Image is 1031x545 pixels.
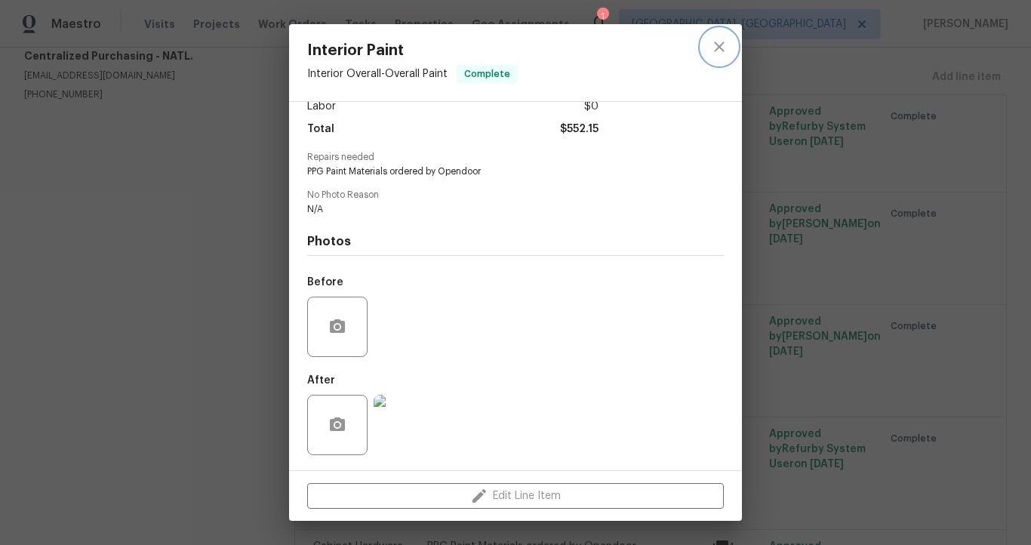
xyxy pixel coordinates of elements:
button: close [701,29,737,65]
h5: After [307,375,335,386]
span: Repairs needed [307,152,724,162]
h5: Before [307,277,343,288]
span: $0 [584,96,599,118]
span: Complete [458,66,516,82]
h4: Photos [307,234,724,249]
span: N/A [307,203,682,216]
span: No Photo Reason [307,190,724,200]
span: Labor [307,96,336,118]
span: PPG Paint Materials ordered by Opendoor [307,165,682,178]
span: Interior Overall - Overall Paint [307,69,448,79]
span: Interior Paint [307,42,518,59]
span: $552.15 [560,119,599,140]
span: Total [307,119,334,140]
div: 1 [597,9,608,24]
